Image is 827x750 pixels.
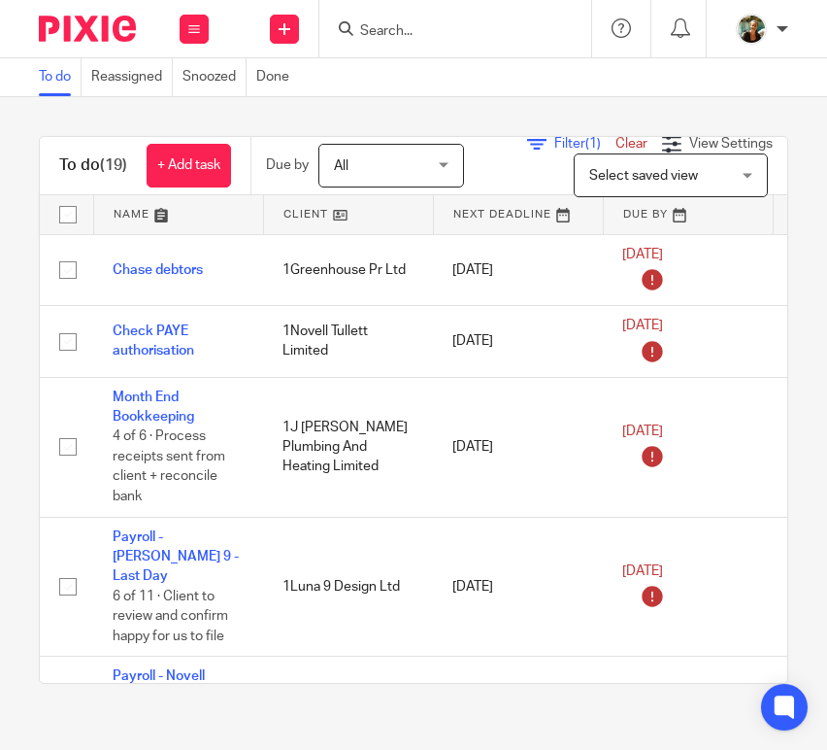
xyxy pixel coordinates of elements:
[585,137,601,151] span: (1)
[263,377,433,517] td: 1J [PERSON_NAME] Plumbing And Heating Limited
[147,144,231,187] a: + Add task
[182,58,247,96] a: Snoozed
[433,377,603,517] td: [DATE]
[263,517,433,657] td: 1Luna 9 Design Ltd
[113,263,203,277] a: Chase debtors
[622,319,663,332] span: [DATE]
[263,306,433,378] td: 1Novell Tullett Limited
[113,669,216,702] a: Payroll - Novell Tullett - Last Day
[358,23,533,41] input: Search
[622,425,663,438] span: [DATE]
[266,155,309,175] p: Due by
[334,159,348,173] span: All
[113,530,239,584] a: Payroll - [PERSON_NAME] 9 - Last Day
[622,564,663,578] span: [DATE]
[433,306,603,378] td: [DATE]
[433,517,603,657] td: [DATE]
[100,157,127,173] span: (19)
[113,430,225,504] span: 4 of 6 · Process receipts sent from client + reconcile bank
[622,248,663,261] span: [DATE]
[689,137,773,151] span: View Settings
[263,234,433,306] td: 1Greenhouse Pr Ltd
[91,58,173,96] a: Reassigned
[589,169,698,183] span: Select saved view
[113,590,228,643] span: 6 of 11 · Client to review and confirm happy for us to file
[615,137,647,151] a: Clear
[113,391,194,424] a: Month End Bookkeeping
[39,58,82,96] a: To do
[554,137,615,151] span: Filter
[433,234,603,306] td: [DATE]
[59,155,127,176] h1: To do
[736,14,767,45] img: Photo2.jpg
[113,324,194,358] a: Check PAYE authorisation
[256,58,299,96] a: Done
[39,16,136,42] img: Pixie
